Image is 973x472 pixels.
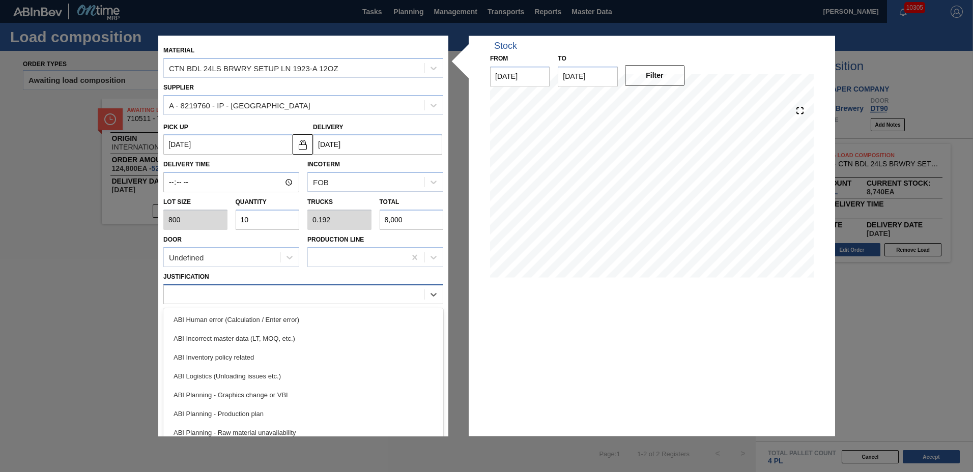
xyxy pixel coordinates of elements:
[490,55,508,62] label: From
[163,348,443,367] div: ABI Inventory policy related
[163,124,188,131] label: Pick up
[163,404,443,423] div: ABI Planning - Production plan
[163,367,443,386] div: ABI Logistics (Unloading issues etc.)
[490,66,550,86] input: mm/dd/yyyy
[313,178,329,187] div: FOB
[313,135,442,155] input: mm/dd/yyyy
[297,138,309,151] img: locked
[163,307,443,321] label: Comments
[307,236,364,243] label: Production Line
[494,41,517,51] div: Stock
[163,273,209,280] label: Justification
[163,195,227,210] label: Lot size
[163,47,194,54] label: Material
[163,158,299,172] label: Delivery Time
[380,199,399,206] label: Total
[307,199,333,206] label: Trucks
[236,199,267,206] label: Quantity
[169,64,338,73] div: CTN BDL 24LS BRWRY SETUP LN 1923-A 12OZ
[163,84,194,91] label: Supplier
[307,161,340,168] label: Incoterm
[163,236,182,243] label: Door
[558,66,617,86] input: mm/dd/yyyy
[169,253,204,262] div: Undefined
[313,124,344,131] label: Delivery
[558,55,566,62] label: to
[163,135,293,155] input: mm/dd/yyyy
[163,423,443,442] div: ABI Planning - Raw material unavailability
[625,65,684,85] button: Filter
[163,329,443,348] div: ABI Incorrect master data (LT, MOQ, etc.)
[169,101,310,110] div: A - 8219760 - IP - [GEOGRAPHIC_DATA]
[293,134,313,155] button: locked
[163,386,443,404] div: ABI Planning - Graphics change or VBI
[163,310,443,329] div: ABI Human error (Calculation / Enter error)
